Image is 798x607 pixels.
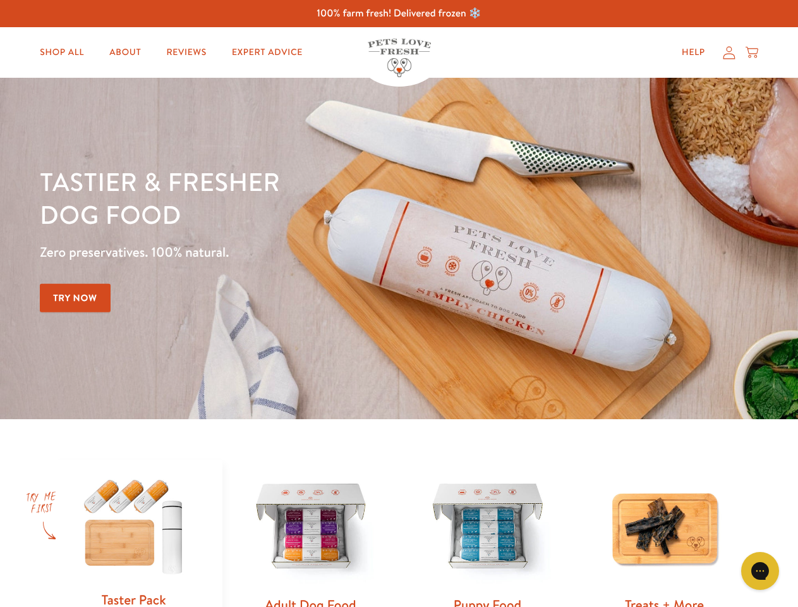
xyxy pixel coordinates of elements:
[672,40,715,65] a: Help
[40,165,519,231] h1: Tastier & fresher dog food
[735,548,785,594] iframe: Gorgias live chat messenger
[222,40,313,65] a: Expert Advice
[40,284,111,312] a: Try Now
[156,40,216,65] a: Reviews
[368,39,431,77] img: Pets Love Fresh
[40,241,519,264] p: Zero preservatives. 100% natural.
[99,40,151,65] a: About
[30,40,94,65] a: Shop All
